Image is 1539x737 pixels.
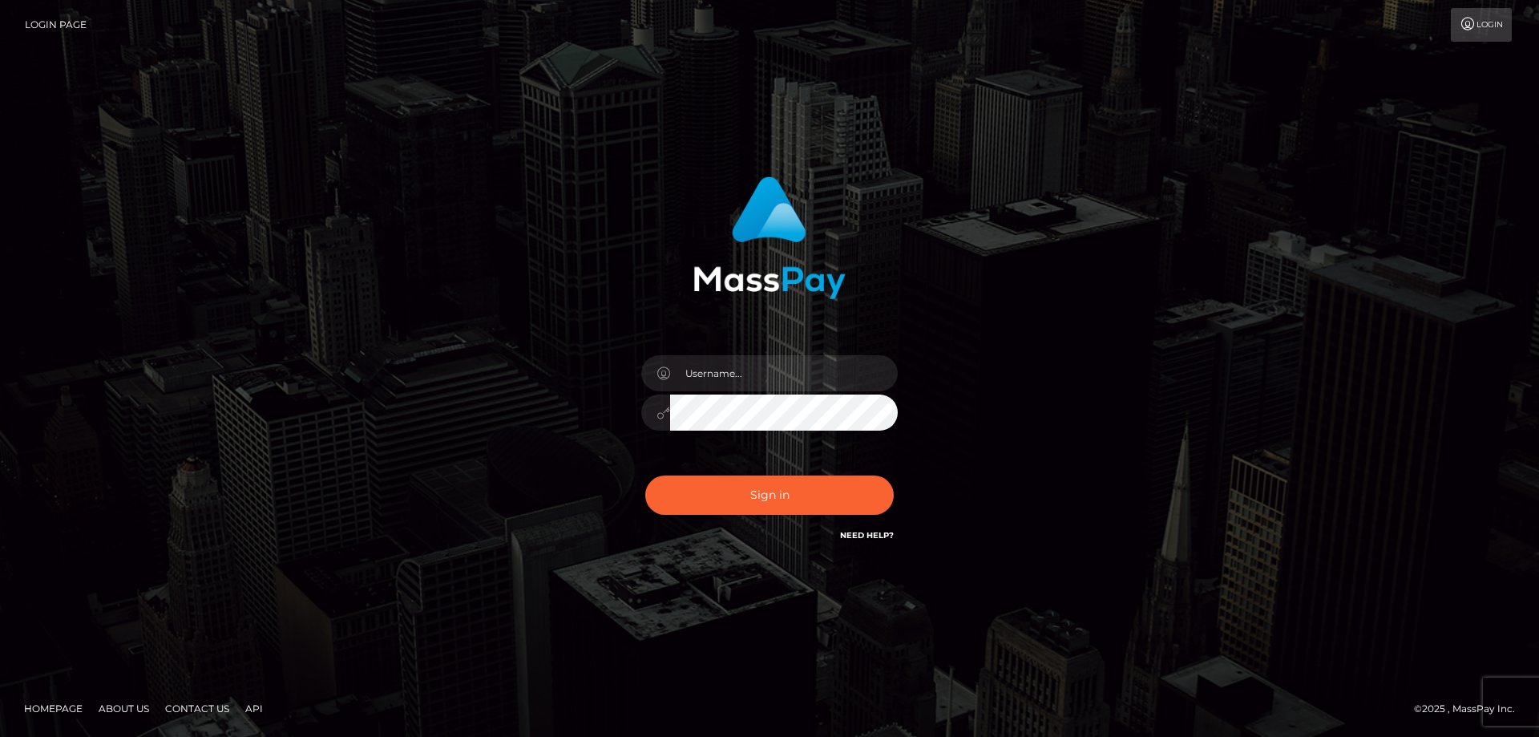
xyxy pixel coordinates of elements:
input: Username... [670,355,898,391]
a: Contact Us [159,696,236,721]
a: About Us [92,696,156,721]
a: Homepage [18,696,89,721]
a: API [239,696,269,721]
img: MassPay Login [693,176,846,299]
button: Sign in [645,476,894,515]
a: Login Page [25,8,87,42]
div: © 2025 , MassPay Inc. [1414,700,1527,718]
a: Login [1451,8,1512,42]
a: Need Help? [840,530,894,541]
